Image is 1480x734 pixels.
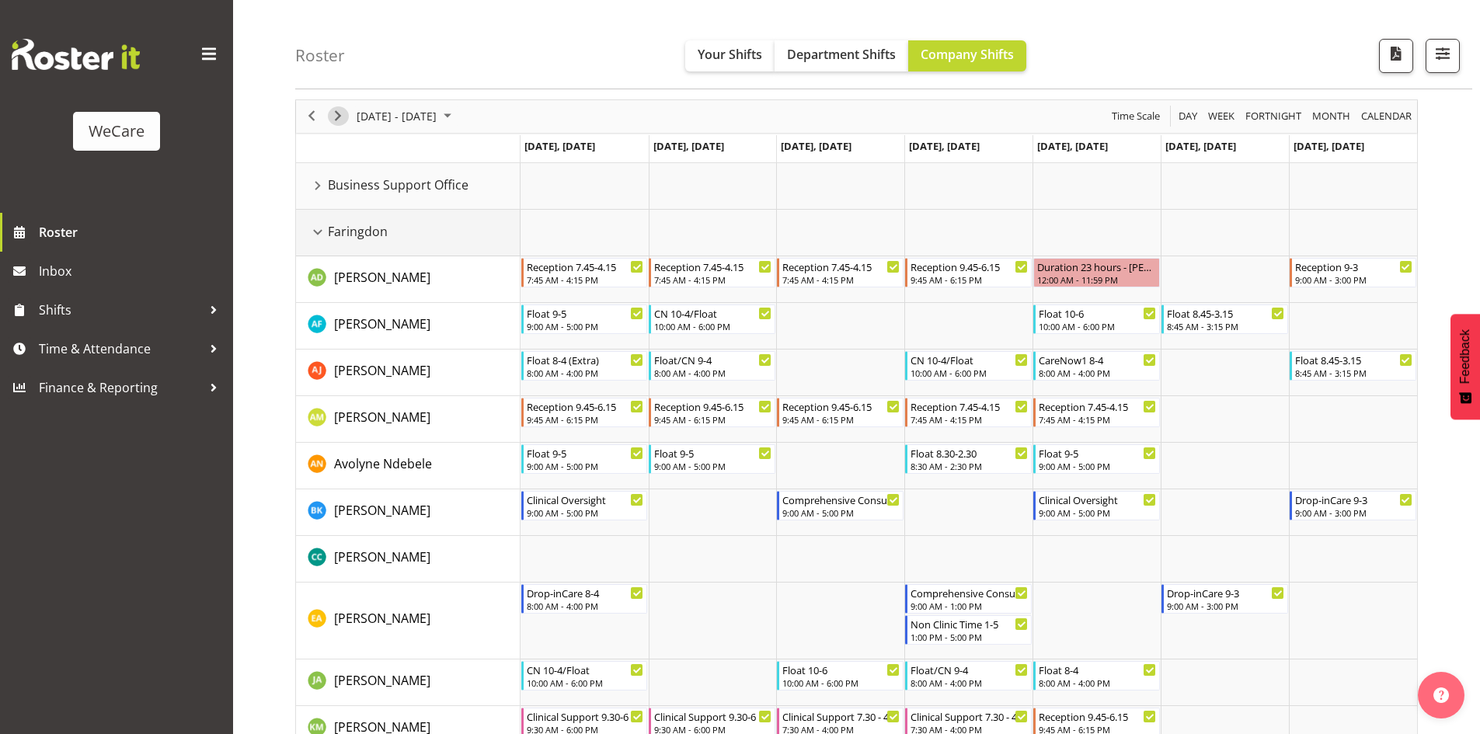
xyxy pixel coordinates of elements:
[1039,492,1156,507] div: Clinical Oversight
[782,708,900,724] div: Clinical Support 7.30 - 4
[911,600,1028,612] div: 9:00 AM - 1:00 PM
[334,672,430,689] span: [PERSON_NAME]
[1033,398,1160,427] div: Antonia Mao"s event - Reception 7.45-4.15 Begin From Friday, October 3, 2025 at 7:45:00 AM GMT+13...
[334,548,430,565] span: [PERSON_NAME]
[911,398,1028,414] div: Reception 7.45-4.15
[649,258,775,287] div: Aleea Devenport"s event - Reception 7.45-4.15 Begin From Tuesday, September 30, 2025 at 7:45:00 A...
[911,460,1028,472] div: 8:30 AM - 2:30 PM
[649,304,775,334] div: Alex Ferguson"s event - CN 10-4/Float Begin From Tuesday, September 30, 2025 at 10:00:00 AM GMT+1...
[1039,367,1156,379] div: 8:00 AM - 4:00 PM
[355,106,438,126] span: [DATE] - [DATE]
[334,609,430,628] a: [PERSON_NAME]
[911,585,1028,600] div: Comprehensive Consult 9-1
[698,46,762,63] span: Your Shifts
[911,616,1028,631] div: Non Clinic Time 1-5
[911,352,1028,367] div: CN 10-4/Float
[1295,367,1412,379] div: 8:45 AM - 3:15 PM
[909,139,980,153] span: [DATE], [DATE]
[777,258,904,287] div: Aleea Devenport"s event - Reception 7.45-4.15 Begin From Wednesday, October 1, 2025 at 7:45:00 AM...
[521,351,648,381] div: Amy Johannsen"s event - Float 8-4 (Extra) Begin From Monday, September 29, 2025 at 8:00:00 AM GMT...
[649,351,775,381] div: Amy Johannsen"s event - Float/CN 9-4 Begin From Tuesday, September 30, 2025 at 8:00:00 AM GMT+13:...
[296,256,521,303] td: Aleea Devenport resource
[39,221,225,244] span: Roster
[1243,106,1304,126] button: Fortnight
[1039,413,1156,426] div: 7:45 AM - 4:15 PM
[1310,106,1353,126] button: Timeline Month
[521,584,648,614] div: Ena Advincula"s event - Drop-inCare 8-4 Begin From Monday, September 29, 2025 at 8:00:00 AM GMT+1...
[905,351,1032,381] div: Amy Johannsen"s event - CN 10-4/Float Begin From Thursday, October 2, 2025 at 10:00:00 AM GMT+13:...
[521,444,648,474] div: Avolyne Ndebele"s event - Float 9-5 Begin From Monday, September 29, 2025 at 9:00:00 AM GMT+13:00...
[527,492,644,507] div: Clinical Oversight
[921,46,1014,63] span: Company Shifts
[905,398,1032,427] div: Antonia Mao"s event - Reception 7.45-4.15 Begin From Thursday, October 2, 2025 at 7:45:00 AM GMT+...
[1360,106,1413,126] span: calendar
[1033,351,1160,381] div: Amy Johannsen"s event - CareNow1 8-4 Begin From Friday, October 3, 2025 at 8:00:00 AM GMT+13:00 E...
[777,491,904,520] div: Brian Ko"s event - Comprehensive Consult 9-5 Begin From Wednesday, October 1, 2025 at 9:00:00 AM ...
[654,445,771,461] div: Float 9-5
[351,100,461,133] div: Sep 29 - Oct 05, 2025
[39,298,202,322] span: Shifts
[905,444,1032,474] div: Avolyne Ndebele"s event - Float 8.30-2.30 Begin From Thursday, October 2, 2025 at 8:30:00 AM GMT+...
[39,376,202,399] span: Finance & Reporting
[1176,106,1200,126] button: Timeline Day
[298,100,325,133] div: previous period
[1295,352,1412,367] div: Float 8.45-3.15
[527,413,644,426] div: 9:45 AM - 6:15 PM
[527,352,644,367] div: Float 8-4 (Extra)
[781,139,851,153] span: [DATE], [DATE]
[911,445,1028,461] div: Float 8.30-2.30
[1295,273,1412,286] div: 9:00 AM - 3:00 PM
[911,708,1028,724] div: Clinical Support 7.30 - 4
[1033,304,1160,334] div: Alex Ferguson"s event - Float 10-6 Begin From Friday, October 3, 2025 at 10:00:00 AM GMT+13:00 En...
[521,491,648,520] div: Brian Ko"s event - Clinical Oversight Begin From Monday, September 29, 2025 at 9:00:00 AM GMT+13:...
[334,455,432,472] span: Avolyne Ndebele
[654,708,771,724] div: Clinical Support 9.30-6
[1206,106,1238,126] button: Timeline Week
[1295,259,1412,274] div: Reception 9-3
[296,303,521,350] td: Alex Ferguson resource
[296,163,521,210] td: Business Support Office resource
[782,398,900,414] div: Reception 9.45-6.15
[782,273,900,286] div: 7:45 AM - 4:15 PM
[334,269,430,286] span: [PERSON_NAME]
[328,176,468,194] span: Business Support Office
[1109,106,1163,126] button: Time Scale
[911,367,1028,379] div: 10:00 AM - 6:00 PM
[12,39,140,70] img: Rosterit website logo
[911,273,1028,286] div: 9:45 AM - 6:15 PM
[1039,398,1156,414] div: Reception 7.45-4.15
[89,120,145,143] div: WeCare
[1311,106,1352,126] span: Month
[1039,662,1156,677] div: Float 8-4
[905,258,1032,287] div: Aleea Devenport"s event - Reception 9.45-6.15 Begin From Thursday, October 2, 2025 at 9:45:00 AM ...
[334,315,430,333] a: [PERSON_NAME]
[334,610,430,627] span: [PERSON_NAME]
[295,47,345,64] h4: Roster
[39,259,225,283] span: Inbox
[527,460,644,472] div: 9:00 AM - 5:00 PM
[527,708,644,724] div: Clinical Support 9.30-6
[777,661,904,691] div: Jane Arps"s event - Float 10-6 Begin From Wednesday, October 1, 2025 at 10:00:00 AM GMT+13:00 End...
[334,548,430,566] a: [PERSON_NAME]
[296,489,521,536] td: Brian Ko resource
[1033,444,1160,474] div: Avolyne Ndebele"s event - Float 9-5 Begin From Friday, October 3, 2025 at 9:00:00 AM GMT+13:00 En...
[911,631,1028,643] div: 1:00 PM - 5:00 PM
[1177,106,1199,126] span: Day
[521,304,648,334] div: Alex Ferguson"s event - Float 9-5 Begin From Monday, September 29, 2025 at 9:00:00 AM GMT+13:00 E...
[1039,352,1156,367] div: CareNow1 8-4
[527,506,644,519] div: 9:00 AM - 5:00 PM
[527,367,644,379] div: 8:00 AM - 4:00 PM
[911,259,1028,274] div: Reception 9.45-6.15
[782,259,900,274] div: Reception 7.45-4.15
[1433,687,1449,703] img: help-xxl-2.png
[1244,106,1303,126] span: Fortnight
[334,362,430,379] span: [PERSON_NAME]
[328,106,349,126] button: Next
[527,445,644,461] div: Float 9-5
[649,398,775,427] div: Antonia Mao"s event - Reception 9.45-6.15 Begin From Tuesday, September 30, 2025 at 9:45:00 AM GM...
[782,413,900,426] div: 9:45 AM - 6:15 PM
[39,337,202,360] span: Time & Attendance
[334,268,430,287] a: [PERSON_NAME]
[521,398,648,427] div: Antonia Mao"s event - Reception 9.45-6.15 Begin From Monday, September 29, 2025 at 9:45:00 AM GMT...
